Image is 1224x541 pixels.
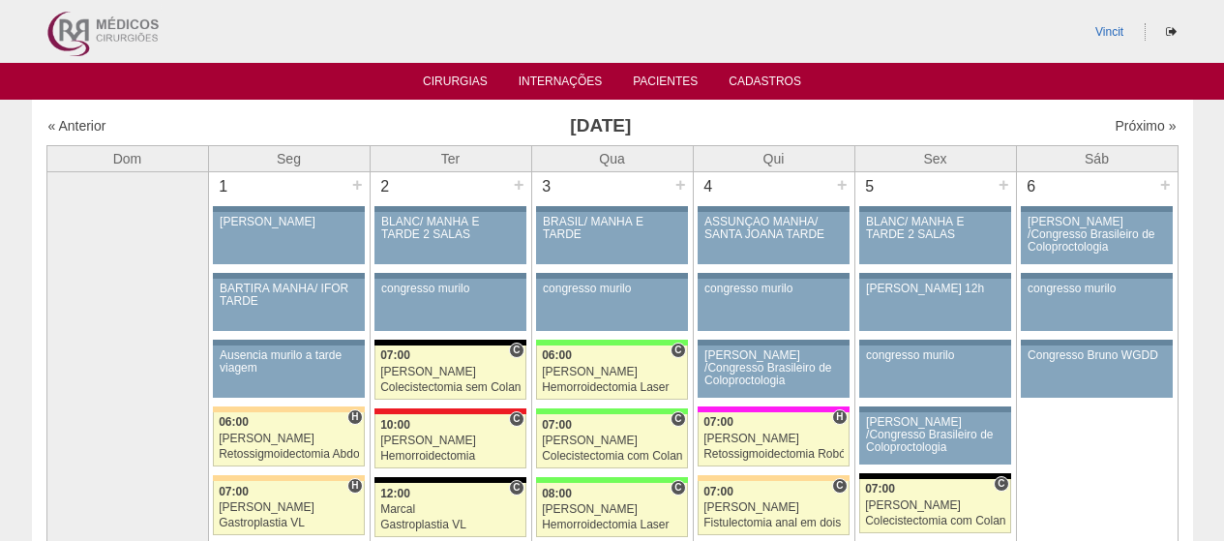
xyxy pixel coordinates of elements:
[542,503,682,516] div: [PERSON_NAME]
[698,273,849,279] div: Key: Aviso
[859,346,1010,398] a: congresso murilo
[671,480,685,496] span: Consultório
[859,273,1010,279] div: Key: Aviso
[832,478,847,494] span: Consultório
[866,216,1004,241] div: BLANC/ MANHÃ E TARDE 2 SALAS
[542,381,682,394] div: Hemorroidectomia Laser
[509,480,523,496] span: Consultório
[1021,206,1172,212] div: Key: Aviso
[519,75,603,94] a: Internações
[859,412,1010,465] a: [PERSON_NAME] /Congresso Brasileiro de Coloproctologia
[374,477,525,483] div: Key: Blanc
[1166,26,1177,38] i: Sair
[698,212,849,264] a: ASSUNÇÃO MANHÃ/ SANTA JOANA TARDE
[380,435,521,447] div: [PERSON_NAME]
[866,349,1004,362] div: congresso murilo
[536,483,687,537] a: C 08:00 [PERSON_NAME] Hemorroidectomia Laser
[542,450,682,463] div: Colecistectomia com Colangiografia VL
[536,408,687,414] div: Key: Brasil
[542,366,682,378] div: [PERSON_NAME]
[1021,340,1172,346] div: Key: Aviso
[536,414,687,468] a: C 07:00 [PERSON_NAME] Colecistectomia com Colangiografia VL
[671,411,685,427] span: Consultório
[219,433,359,445] div: [PERSON_NAME]
[703,517,844,529] div: Fistulectomia anal em dois tempos
[220,216,358,228] div: [PERSON_NAME]
[996,172,1012,197] div: +
[832,409,847,425] span: Hospital
[532,172,562,201] div: 3
[866,283,1004,295] div: [PERSON_NAME] 12h
[859,473,1010,479] div: Key: Blanc
[370,145,531,171] th: Ter
[1028,283,1166,295] div: congresso murilo
[380,519,521,531] div: Gastroplastia VL
[1021,346,1172,398] a: Congresso Bruno WGDD
[543,216,681,241] div: BRASIL/ MANHÃ E TARDE
[834,172,851,197] div: +
[859,212,1010,264] a: BLANC/ MANHÃ E TARDE 2 SALAS
[536,477,687,483] div: Key: Brasil
[511,172,527,197] div: +
[536,273,687,279] div: Key: Aviso
[994,476,1008,492] span: Consultório
[542,487,572,500] span: 08:00
[859,479,1010,533] a: C 07:00 [PERSON_NAME] Colecistectomia com Colangiografia VL
[213,346,364,398] a: Ausencia murilo a tarde viagem
[208,145,370,171] th: Seg
[1028,349,1166,362] div: Congresso Bruno WGDD
[219,415,249,429] span: 06:00
[698,279,849,331] a: congresso murilo
[859,279,1010,331] a: [PERSON_NAME] 12h
[374,273,525,279] div: Key: Aviso
[213,475,364,481] div: Key: Bartira
[536,212,687,264] a: BRASIL/ MANHÃ E TARDE
[854,145,1016,171] th: Sex
[220,283,358,308] div: BARTIRA MANHÃ/ IFOR TARDE
[704,216,843,241] div: ASSUNÇÃO MANHÃ/ SANTA JOANA TARDE
[213,340,364,346] div: Key: Aviso
[349,172,366,197] div: +
[543,283,681,295] div: congresso murilo
[536,206,687,212] div: Key: Aviso
[536,340,687,346] div: Key: Brasil
[347,478,362,494] span: Hospital
[866,416,1004,455] div: [PERSON_NAME] /Congresso Brasileiro de Coloproctologia
[374,340,525,346] div: Key: Blanc
[865,499,1005,512] div: [PERSON_NAME]
[213,406,364,412] div: Key: Bartira
[48,118,106,134] a: « Anterior
[209,172,239,201] div: 1
[531,145,693,171] th: Qua
[671,343,685,358] span: Consultório
[698,340,849,346] div: Key: Aviso
[1115,118,1176,134] a: Próximo »
[374,206,525,212] div: Key: Aviso
[380,348,410,362] span: 07:00
[855,172,885,201] div: 5
[859,340,1010,346] div: Key: Aviso
[509,411,523,427] span: Consultório
[859,406,1010,412] div: Key: Aviso
[865,482,895,496] span: 07:00
[381,283,520,295] div: congresso murilo
[380,381,521,394] div: Colecistectomia sem Colangiografia VL
[536,279,687,331] a: congresso murilo
[703,433,844,445] div: [PERSON_NAME]
[698,406,849,412] div: Key: Pro Matre
[374,408,525,414] div: Key: Assunção
[374,414,525,468] a: C 10:00 [PERSON_NAME] Hemorroidectomia
[1157,172,1174,197] div: +
[1021,212,1172,264] a: [PERSON_NAME] /Congresso Brasileiro de Coloproctologia
[1095,25,1123,39] a: Vincit
[219,517,359,529] div: Gastroplastia VL
[703,485,733,498] span: 07:00
[380,503,521,516] div: Marcal
[698,481,849,535] a: C 07:00 [PERSON_NAME] Fistulectomia anal em dois tempos
[542,519,682,531] div: Hemorroidectomia Laser
[703,501,844,514] div: [PERSON_NAME]
[219,448,359,461] div: Retossigmoidectomia Abdominal VL
[374,212,525,264] a: BLANC/ MANHÃ E TARDE 2 SALAS
[698,346,849,398] a: [PERSON_NAME] /Congresso Brasileiro de Coloproctologia
[536,346,687,400] a: C 06:00 [PERSON_NAME] Hemorroidectomia Laser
